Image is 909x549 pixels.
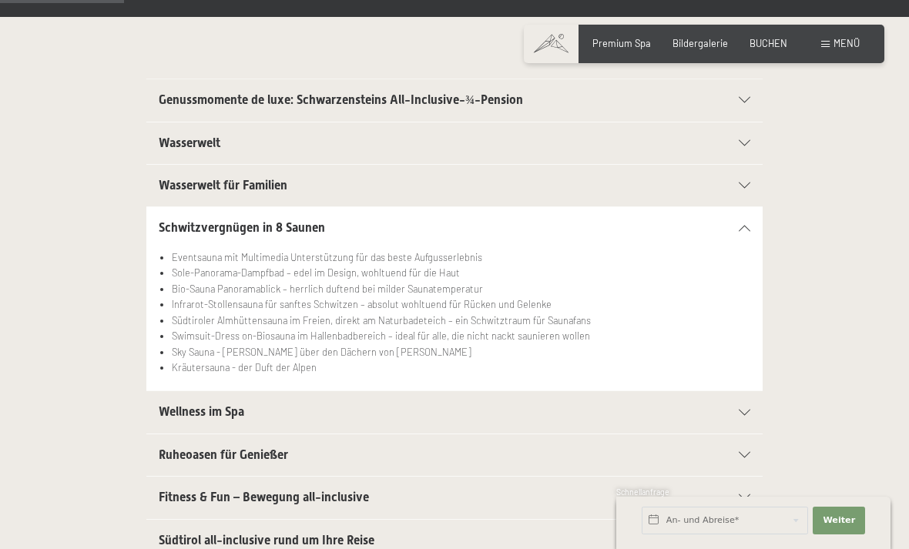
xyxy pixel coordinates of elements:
span: Schwitzvergnügen in 8 Saunen [159,220,325,235]
span: Weiter [823,514,855,527]
li: Eventsauna mit Multimedia Unterstützung für das beste Aufgusserlebnis [172,249,750,265]
span: Südtirol all-inclusive rund um Ihre Reise [159,533,374,547]
span: Schnellanfrage [616,487,669,497]
a: Bildergalerie [673,37,728,49]
a: Premium Spa [592,37,651,49]
li: Sky Sauna - [PERSON_NAME] über den Dächern von [PERSON_NAME] [172,344,750,360]
span: Fitness & Fun – Bewegung all-inclusive [159,490,369,504]
span: Ruheoasen für Genießer [159,447,288,462]
li: Kräutersauna - der Duft der Alpen [172,360,750,375]
span: Menü [834,37,860,49]
button: Weiter [813,507,865,534]
span: Wasserwelt für Familien [159,178,287,192]
li: Sole-Panorama-Dampfbad – edel im Design, wohltuend für die Haut [172,265,750,280]
li: Bio-Sauna Panoramablick – herrlich duftend bei milder Saunatemperatur [172,281,750,296]
li: Südtiroler Almhüttensauna im Freien, direkt am Naturbadeteich – ein Schwitztraum für Saunafans [172,313,750,328]
span: Wasserwelt [159,136,220,150]
a: BUCHEN [750,37,787,49]
li: Infrarot-Stollensauna für sanftes Schwitzen – absolut wohltuend für Rücken und Gelenke [172,296,750,312]
li: Swimsuit-Dress on-Biosauna im Hallenbadbereich – ideal für alle, die nicht nackt saunieren wollen [172,328,750,343]
span: Wellness im Spa [159,404,244,419]
span: Genussmomente de luxe: Schwarzensteins All-Inclusive-¾-Pension [159,92,523,107]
